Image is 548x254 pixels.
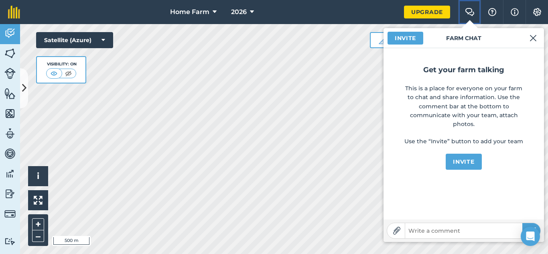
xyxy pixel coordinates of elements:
[4,87,16,100] img: svg+xml;base64,PHN2ZyB4bWxucz0iaHR0cDovL3d3dy53My5vcmcvMjAwMC9zdmciIHdpZHRoPSI1NiIgaGVpZ2h0PSI2MC...
[34,196,43,205] img: Four arrows, one pointing top left, one top right, one bottom right and the last bottom left
[4,168,16,180] img: svg+xml;base64,PD94bWwgdmVyc2lvbj0iMS4wIiBlbmNvZGluZz0idXRmLTgiPz4KPCEtLSBHZW5lcmF0b3I6IEFkb2JlIE...
[405,225,522,236] input: Write a comment
[393,227,401,235] img: Paperclip icon
[404,64,524,76] h2: Get your farm talking
[8,6,20,18] img: fieldmargin Logo
[4,47,16,59] img: svg+xml;base64,PHN2ZyB4bWxucz0iaHR0cDovL3d3dy53My5vcmcvMjAwMC9zdmciIHdpZHRoPSI1NiIgaGVpZ2h0PSI2MC...
[370,32,429,48] button: Measure
[446,154,481,170] button: Invite
[63,69,73,77] img: svg+xml;base64,PHN2ZyB4bWxucz0iaHR0cDovL3d3dy53My5vcmcvMjAwMC9zdmciIHdpZHRoPSI1MCIgaGVpZ2h0PSI0MC...
[379,36,387,44] img: Ruler icon
[4,68,16,79] img: svg+xml;base64,PD94bWwgdmVyc2lvbj0iMS4wIiBlbmNvZGluZz0idXRmLTgiPz4KPCEtLSBHZW5lcmF0b3I6IEFkb2JlIE...
[404,137,524,146] p: Use the “Invite” button to add your team
[4,27,16,39] img: svg+xml;base64,PD94bWwgdmVyc2lvbj0iMS4wIiBlbmNvZGluZz0idXRmLTgiPz4KPCEtLSBHZW5lcmF0b3I6IEFkb2JlIE...
[170,7,209,17] span: Home Farm
[46,61,77,67] div: Visibility: On
[4,238,16,245] img: svg+xml;base64,PD94bWwgdmVyc2lvbj0iMS4wIiBlbmNvZGluZz0idXRmLTgiPz4KPCEtLSBHZW5lcmF0b3I6IEFkb2JlIE...
[511,7,519,17] img: svg+xml;base64,PHN2ZyB4bWxucz0iaHR0cDovL3d3dy53My5vcmcvMjAwMC9zdmciIHdpZHRoPSIxNyIgaGVpZ2h0PSIxNy...
[231,7,247,17] span: 2026
[404,6,450,18] a: Upgrade
[404,84,524,129] p: This is a place for everyone on your farm to chat and share information. Use the comment bar at t...
[4,188,16,200] img: svg+xml;base64,PD94bWwgdmVyc2lvbj0iMS4wIiBlbmNvZGluZz0idXRmLTgiPz4KPCEtLSBHZW5lcmF0b3I6IEFkb2JlIE...
[4,128,16,140] img: svg+xml;base64,PD94bWwgdmVyc2lvbj0iMS4wIiBlbmNvZGluZz0idXRmLTgiPz4KPCEtLSBHZW5lcmF0b3I6IEFkb2JlIE...
[532,8,542,16] img: A cog icon
[530,33,537,43] img: svg+xml;base64,PHN2ZyB4bWxucz0iaHR0cDovL3d3dy53My5vcmcvMjAwMC9zdmciIHdpZHRoPSIyMiIgaGVpZ2h0PSIzMC...
[37,171,39,181] span: i
[388,32,423,45] button: Invite
[521,227,540,246] div: Open Intercom Messenger
[526,226,536,236] img: svg+xml;base64,PHN2ZyB4bWxucz0iaHR0cDovL3d3dy53My5vcmcvMjAwMC9zdmciIHdpZHRoPSIyNSIgaGVpZ2h0PSIyNC...
[28,166,48,186] button: i
[384,28,544,48] h3: Farm Chat
[465,8,475,16] img: Two speech bubbles overlapping with the left bubble in the forefront
[4,108,16,120] img: svg+xml;base64,PHN2ZyB4bWxucz0iaHR0cDovL3d3dy53My5vcmcvMjAwMC9zdmciIHdpZHRoPSI1NiIgaGVpZ2h0PSI2MC...
[32,230,44,242] button: –
[4,208,16,219] img: svg+xml;base64,PD94bWwgdmVyc2lvbj0iMS4wIiBlbmNvZGluZz0idXRmLTgiPz4KPCEtLSBHZW5lcmF0b3I6IEFkb2JlIE...
[32,218,44,230] button: +
[487,8,497,16] img: A question mark icon
[4,148,16,160] img: svg+xml;base64,PD94bWwgdmVyc2lvbj0iMS4wIiBlbmNvZGluZz0idXRmLTgiPz4KPCEtLSBHZW5lcmF0b3I6IEFkb2JlIE...
[49,69,59,77] img: svg+xml;base64,PHN2ZyB4bWxucz0iaHR0cDovL3d3dy53My5vcmcvMjAwMC9zdmciIHdpZHRoPSI1MCIgaGVpZ2h0PSI0MC...
[36,32,113,48] button: Satellite (Azure)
